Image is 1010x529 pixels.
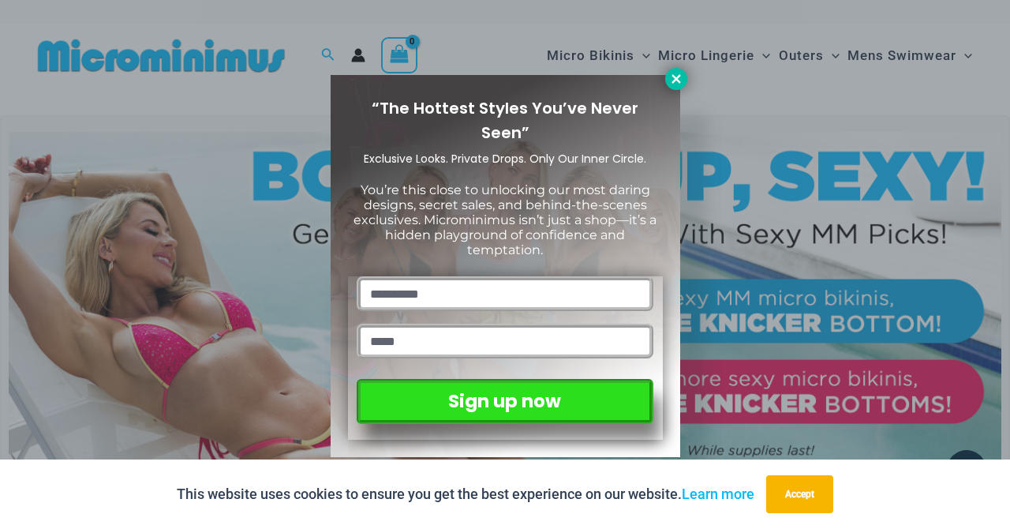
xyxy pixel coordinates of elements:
span: Exclusive Looks. Private Drops. Only Our Inner Circle. [364,151,646,167]
span: You’re this close to unlocking our most daring designs, secret sales, and behind-the-scenes exclu... [353,182,656,258]
span: “The Hottest Styles You’ve Never Seen” [372,97,638,144]
p: This website uses cookies to ensure you get the best experience on our website. [177,482,754,506]
a: Learn more [682,486,754,502]
button: Sign up now [357,379,653,424]
button: Close [665,68,687,90]
button: Accept [766,475,833,513]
